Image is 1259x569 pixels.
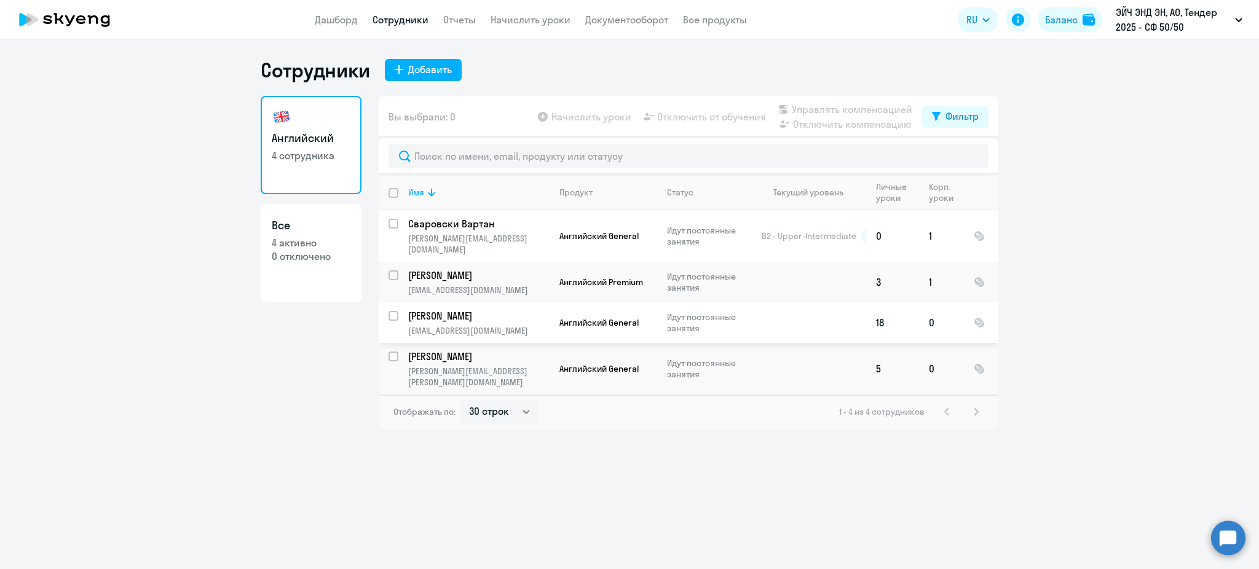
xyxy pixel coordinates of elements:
span: Английский Premium [559,277,643,288]
p: Сваровски Вартан [408,217,547,230]
td: 0 [919,343,964,394]
span: RU [966,12,977,27]
p: [EMAIL_ADDRESS][DOMAIN_NAME] [408,284,549,296]
a: Сваровски Вартан [408,217,549,230]
div: Продукт [559,187,593,198]
div: Личные уроки [876,181,918,203]
td: 18 [866,302,919,343]
div: Личные уроки [876,181,910,203]
a: Документооборот [585,14,668,26]
button: Фильтр [922,106,989,128]
button: Балансbalance [1038,7,1102,32]
span: B2 - Upper-Intermediate [762,230,856,241]
td: 5 [866,343,919,394]
span: Английский General [559,317,639,328]
div: Добавить [408,62,452,77]
td: 1 [919,210,964,262]
a: Все продукты [683,14,747,26]
td: 0 [866,210,919,262]
a: Английский4 сотрудника [261,96,361,194]
a: [PERSON_NAME] [408,350,549,363]
p: Идут постоянные занятия [667,271,751,293]
p: 4 активно [272,236,350,249]
div: Продукт [559,187,657,198]
p: 0 отключено [272,249,350,263]
a: Дашборд [315,14,358,26]
p: Идут постоянные занятия [667,358,751,380]
span: Английский General [559,363,639,374]
img: english [272,107,291,127]
p: ЭЙЧ ЭНД ЭН, АО, Тендер 2025 - СФ 50/50 [1116,5,1230,34]
td: 0 [919,302,964,343]
p: [PERSON_NAME][EMAIL_ADDRESS][DOMAIN_NAME] [408,233,549,255]
a: [PERSON_NAME] [408,269,549,282]
button: Добавить [385,59,462,81]
p: [PERSON_NAME] [408,309,547,323]
img: balance [1083,14,1095,26]
a: Отчеты [443,14,476,26]
input: Поиск по имени, email, продукту или статусу [389,144,989,168]
p: Идут постоянные занятия [667,225,751,247]
td: 1 [919,262,964,302]
button: ЭЙЧ ЭНД ЭН, АО, Тендер 2025 - СФ 50/50 [1110,5,1249,34]
span: 1 - 4 из 4 сотрудников [839,406,925,417]
div: Корп. уроки [929,181,963,203]
span: Отображать по: [393,406,456,417]
p: 4 сотрудника [272,149,350,162]
div: Фильтр [945,109,979,124]
h3: Английский [272,130,350,146]
div: Имя [408,187,549,198]
div: Статус [667,187,693,198]
span: Английский General [559,230,639,241]
td: 3 [866,262,919,302]
div: Текущий уровень [773,187,843,198]
div: Баланс [1045,12,1078,27]
p: [PERSON_NAME][EMAIL_ADDRESS][PERSON_NAME][DOMAIN_NAME] [408,366,549,388]
a: [PERSON_NAME] [408,309,549,323]
a: Все4 активно0 отключено [261,204,361,302]
p: [PERSON_NAME] [408,269,547,282]
div: Текущий уровень [762,187,866,198]
span: Вы выбрали: 0 [389,109,456,124]
div: Имя [408,187,424,198]
div: Корп. уроки [929,181,955,203]
button: RU [958,7,998,32]
h3: Все [272,218,350,233]
a: Сотрудники [373,14,428,26]
p: [EMAIL_ADDRESS][DOMAIN_NAME] [408,325,549,336]
a: Начислить уроки [491,14,570,26]
p: [PERSON_NAME] [408,350,547,363]
p: Идут постоянные занятия [667,312,751,334]
div: Статус [667,187,751,198]
h1: Сотрудники [261,58,370,82]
